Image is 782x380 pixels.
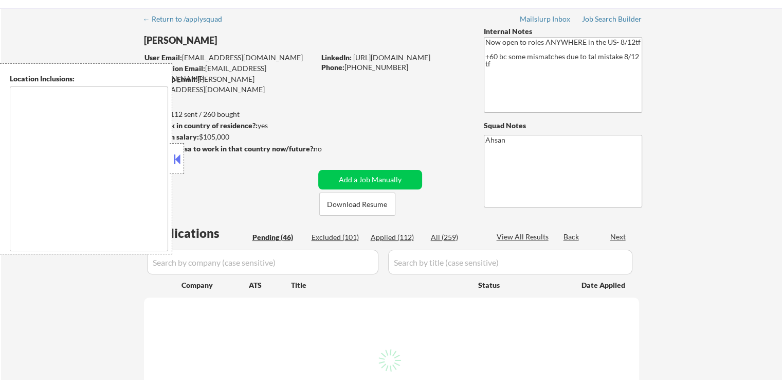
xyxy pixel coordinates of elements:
[143,120,312,131] div: yes
[520,15,571,23] div: Mailslurp Inbox
[143,132,315,142] div: $105,000
[249,280,291,290] div: ATS
[312,232,363,243] div: Excluded (101)
[143,15,232,25] a: ← Return to /applysquad
[497,232,552,242] div: View All Results
[144,53,182,62] strong: User Email:
[143,121,258,130] strong: Can work in country of residence?:
[144,144,315,153] strong: Will need Visa to work in that country now/future?:
[610,232,627,242] div: Next
[291,280,468,290] div: Title
[143,15,232,23] div: ← Return to /applysquad
[10,74,168,84] div: Location Inclusions:
[319,193,395,216] button: Download Resume
[321,63,344,72] strong: Phone:
[520,15,571,25] a: Mailslurp Inbox
[321,53,352,62] strong: LinkedIn:
[144,53,315,63] div: [EMAIL_ADDRESS][DOMAIN_NAME]
[321,62,467,73] div: [PHONE_NUMBER]
[484,120,642,131] div: Squad Notes
[143,109,315,119] div: 112 sent / 260 bought
[478,275,567,294] div: Status
[318,170,422,189] button: Add a Job Manually
[144,74,315,94] div: [PERSON_NAME][EMAIL_ADDRESS][DOMAIN_NAME]
[371,232,422,243] div: Applied (112)
[582,15,642,23] div: Job Search Builder
[147,250,378,274] input: Search by company (case sensitive)
[147,227,249,239] div: Applications
[144,63,315,83] div: [EMAIL_ADDRESS][DOMAIN_NAME]
[314,144,343,154] div: no
[563,232,580,242] div: Back
[252,232,304,243] div: Pending (46)
[581,280,627,290] div: Date Applied
[484,26,642,37] div: Internal Notes
[353,53,430,62] a: [URL][DOMAIN_NAME]
[144,34,355,47] div: [PERSON_NAME]
[388,250,632,274] input: Search by title (case sensitive)
[181,280,249,290] div: Company
[431,232,482,243] div: All (259)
